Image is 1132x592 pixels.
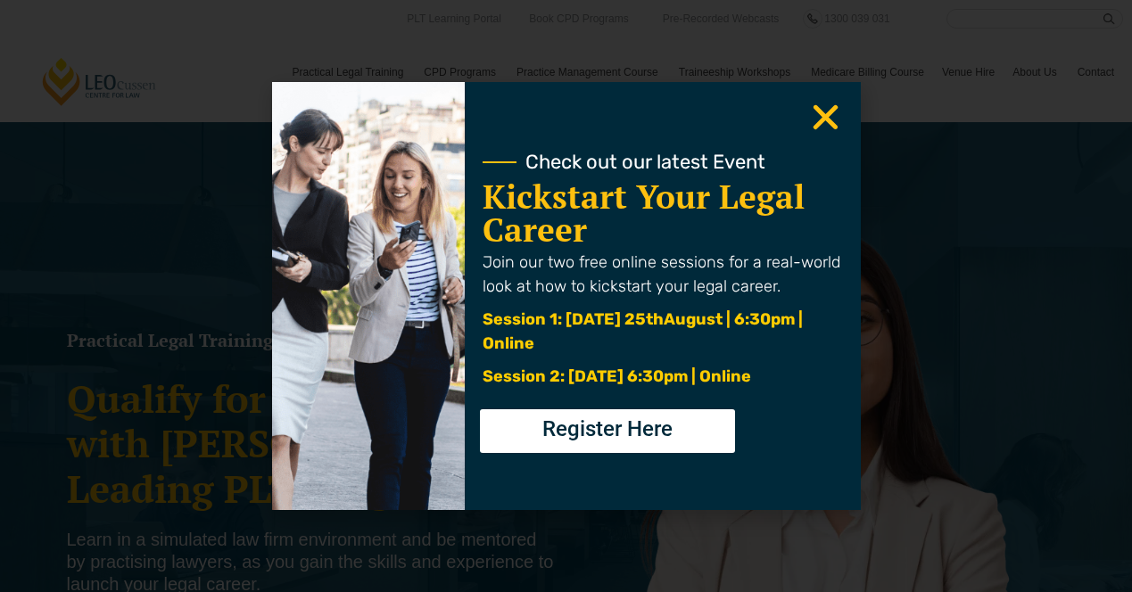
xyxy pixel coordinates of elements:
[525,152,765,172] span: Check out our latest Event
[483,175,805,251] a: Kickstart Your Legal Career
[646,309,664,329] span: th
[731,133,1087,547] iframe: LiveChat chat widget
[483,252,840,296] span: Join our two free online sessions for a real-world look at how to kickstart your legal career.
[483,366,751,386] span: Session 2: [DATE] 6:30pm | Online
[808,100,843,135] a: Close
[542,418,673,440] span: Register Here
[480,409,735,453] a: Register Here
[483,309,646,329] span: Session 1: [DATE] 25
